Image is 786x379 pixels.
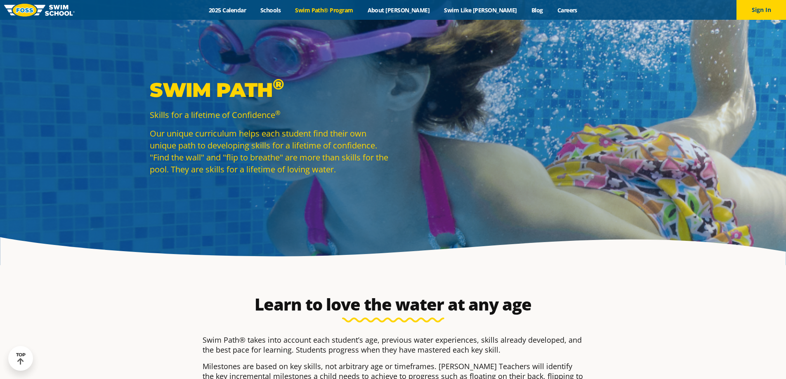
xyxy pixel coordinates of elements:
p: Our unique curriculum helps each student find their own unique path to developing skills for a li... [150,127,389,175]
p: Swim Path [150,78,389,102]
a: 2025 Calendar [202,6,253,14]
sup: ® [273,75,284,93]
sup: ® [275,108,280,117]
a: Schools [253,6,288,14]
p: Skills for a lifetime of Confidence [150,109,389,121]
h2: Learn to love the water at any age [198,294,588,314]
a: Swim Like [PERSON_NAME] [437,6,524,14]
a: Swim Path® Program [288,6,360,14]
a: About [PERSON_NAME] [360,6,437,14]
div: TOP [16,352,26,365]
img: FOSS Swim School Logo [4,4,75,16]
a: Blog [524,6,550,14]
p: Swim Path® takes into account each student’s age, previous water experiences, skills already deve... [203,335,584,355]
a: Careers [550,6,584,14]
